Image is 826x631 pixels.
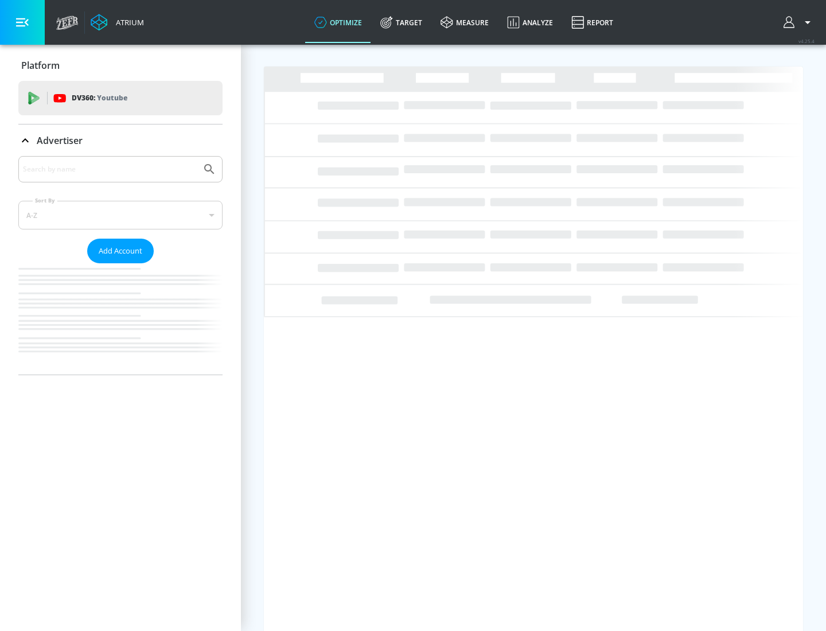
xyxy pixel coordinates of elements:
[18,201,223,229] div: A-Z
[798,38,815,44] span: v 4.25.4
[498,2,562,43] a: Analyze
[431,2,498,43] a: measure
[18,263,223,375] nav: list of Advertiser
[18,49,223,81] div: Platform
[72,92,127,104] p: DV360:
[305,2,371,43] a: optimize
[371,2,431,43] a: Target
[562,2,622,43] a: Report
[18,81,223,115] div: DV360: Youtube
[99,244,142,258] span: Add Account
[21,59,60,72] p: Platform
[97,92,127,104] p: Youtube
[91,14,144,31] a: Atrium
[18,124,223,157] div: Advertiser
[18,156,223,375] div: Advertiser
[87,239,154,263] button: Add Account
[23,162,197,177] input: Search by name
[37,134,83,147] p: Advertiser
[33,197,57,204] label: Sort By
[111,17,144,28] div: Atrium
